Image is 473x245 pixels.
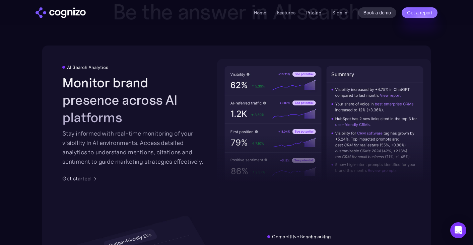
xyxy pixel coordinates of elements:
[306,10,322,16] a: Pricing
[402,7,437,18] a: Get a report
[272,234,331,239] div: Competitive Benchmarking
[450,222,466,238] div: Open Intercom Messenger
[332,9,347,17] a: Sign in
[36,7,86,18] a: home
[254,10,266,16] a: Home
[277,10,295,16] a: Features
[62,129,206,166] div: Stay informed with real-time monitoring of your visibility in AI environments. Access detailed an...
[358,7,397,18] a: Book a demo
[217,59,431,188] img: AI visibility metrics performance insights
[62,74,206,126] h2: Monitor brand presence across AI platforms
[36,7,86,18] img: cognizo logo
[67,65,108,70] div: AI Search Analytics
[62,174,91,182] div: Get started
[62,174,99,182] a: Get started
